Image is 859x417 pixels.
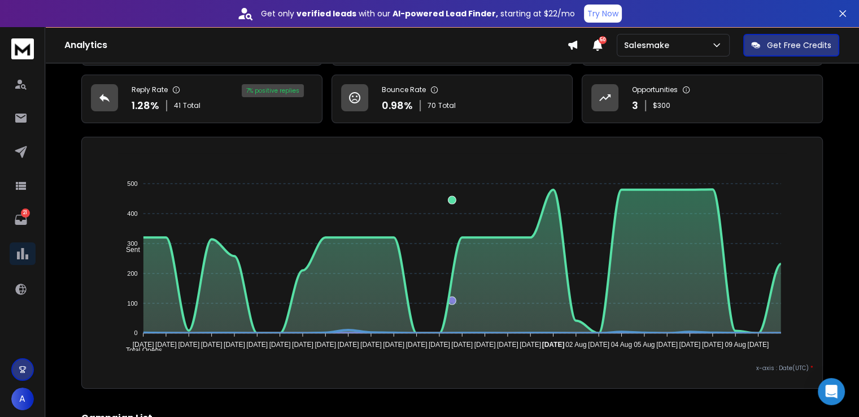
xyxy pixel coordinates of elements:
div: 7 % positive replies [242,84,304,97]
strong: verified leads [296,8,356,19]
tspan: [DATE] [542,341,565,349]
tspan: [DATE] [292,341,313,349]
a: Opportunities3$300 [582,75,823,123]
a: Bounce Rate0.98%70Total [332,75,573,123]
p: Try Now [587,8,618,19]
p: Get only with our starting at $22/mo [261,8,575,19]
p: Get Free Credits [767,40,831,51]
div: Open Intercom Messenger [818,378,845,405]
span: Total [438,101,456,110]
button: A [11,388,34,410]
span: 70 [428,101,436,110]
p: Reply Rate [132,85,168,94]
tspan: 0 [134,329,138,336]
tspan: 200 [127,270,137,276]
tspan: 02 Aug [565,341,586,349]
tspan: 500 [127,180,137,187]
tspan: 300 [127,240,137,247]
p: Opportunities [632,85,678,94]
p: Bounce Rate [382,85,426,94]
span: Total Opens [117,346,162,354]
tspan: [DATE] [315,341,336,349]
img: logo [11,38,34,59]
tspan: [DATE] [133,341,154,349]
tspan: [DATE] [497,341,518,349]
p: $ 300 [653,101,670,110]
tspan: [DATE] [338,341,359,349]
p: Salesmake [624,40,674,51]
h1: Analytics [64,38,567,52]
span: Total [183,101,200,110]
p: 1.28 % [132,98,159,114]
tspan: [DATE] [178,341,200,349]
tspan: [DATE] [269,341,291,349]
tspan: [DATE] [360,341,382,349]
tspan: [DATE] [451,341,473,349]
span: 41 [174,101,181,110]
button: Get Free Credits [743,34,839,57]
tspan: [DATE] [520,341,541,349]
tspan: [DATE] [679,341,701,349]
tspan: 100 [127,299,137,306]
a: 21 [10,208,32,231]
p: 21 [21,208,30,218]
button: Try Now [584,5,622,23]
tspan: [DATE] [656,341,678,349]
tspan: [DATE] [247,341,268,349]
p: 0.98 % [382,98,413,114]
tspan: 400 [127,210,137,217]
strong: AI-powered Lead Finder, [393,8,498,19]
tspan: [DATE] [155,341,177,349]
tspan: 04 Aug [611,341,632,349]
tspan: [DATE] [429,341,450,349]
tspan: [DATE] [588,341,609,349]
a: Reply Rate1.28%41Total7% positive replies [81,75,322,123]
tspan: [DATE] [474,341,496,349]
p: 3 [632,98,638,114]
tspan: [DATE] [702,341,723,349]
tspan: 05 Aug [634,341,655,349]
tspan: [DATE] [201,341,223,349]
tspan: [DATE] [224,341,245,349]
span: 50 [599,36,607,44]
tspan: [DATE] [383,341,404,349]
tspan: [DATE] [406,341,428,349]
p: x-axis : Date(UTC) [91,364,813,372]
tspan: 09 Aug [725,341,745,349]
span: Sent [117,246,140,254]
tspan: [DATE] [748,341,769,349]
